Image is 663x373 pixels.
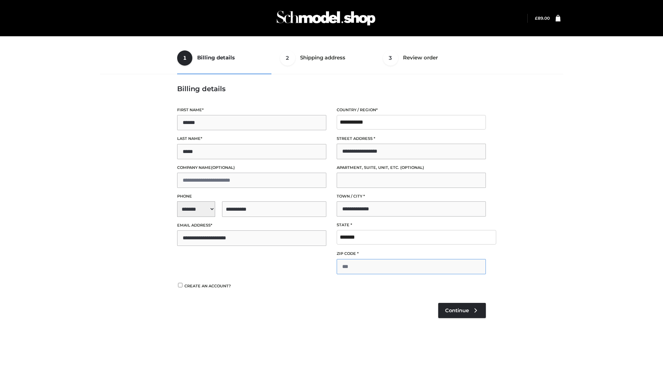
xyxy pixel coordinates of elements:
label: Street address [337,135,486,142]
h3: Billing details [177,85,486,93]
span: Continue [445,307,469,314]
input: Create an account? [177,283,183,287]
span: (optional) [211,165,235,170]
span: (optional) [400,165,424,170]
label: Country / Region [337,107,486,113]
label: Last name [177,135,326,142]
span: Create an account? [184,284,231,288]
label: First name [177,107,326,113]
label: Town / City [337,193,486,200]
label: Email address [177,222,326,229]
label: Phone [177,193,326,200]
label: Apartment, suite, unit, etc. [337,164,486,171]
a: £89.00 [535,16,550,21]
a: Continue [438,303,486,318]
label: State [337,222,486,228]
span: £ [535,16,538,21]
img: Schmodel Admin 964 [274,4,378,32]
label: ZIP Code [337,250,486,257]
label: Company name [177,164,326,171]
bdi: 89.00 [535,16,550,21]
